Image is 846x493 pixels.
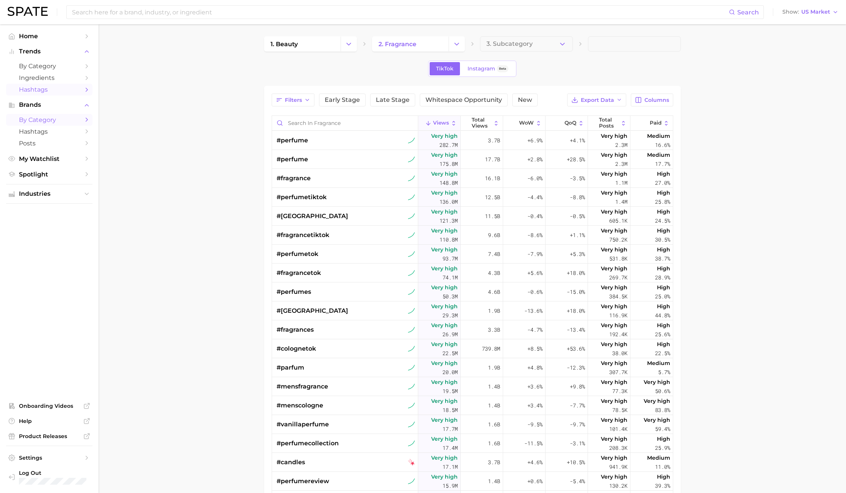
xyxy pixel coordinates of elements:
span: Very high [601,264,627,273]
button: #candlestiktok falling starVery high17.1m3.7b+4.6%+10.5%Very high941.9kMedium11.0% [272,453,673,472]
span: 17.4m [443,443,458,452]
span: Very high [601,302,627,311]
span: Very high [431,453,458,462]
span: 4.3b [488,268,500,278]
input: Search in fragrance [272,116,418,130]
button: QoQ [546,116,588,131]
span: -7.7% [570,401,585,410]
span: 38.7% [655,254,670,263]
button: #fragrancetoktiktok sustained riserVery high74.1m4.3b+5.6%+18.0%Very high269.7kHigh28.9% [272,264,673,282]
img: tiktok sustained riser [408,345,415,352]
span: #fragrances [277,325,314,334]
span: 93.7m [443,254,458,263]
input: Search here for a brand, industry, or ingredient [71,6,729,19]
img: tiktok sustained riser [408,232,415,239]
span: Very high [431,264,458,273]
span: -9.5% [527,420,543,429]
span: 3. Subcategory [486,41,533,47]
span: 101.4k [609,424,627,434]
button: Views [418,116,461,131]
span: 74.1m [443,273,458,282]
span: 77.3k [612,387,627,396]
span: 25.8% [655,197,670,206]
span: 83.8% [655,406,670,415]
img: tiktok sustained riser [408,175,415,182]
span: Show [782,10,799,14]
span: Settings [19,454,80,461]
span: Very high [601,226,627,235]
span: -3.1% [570,439,585,448]
button: Brands [6,99,92,111]
span: #perfume⁠ [277,136,308,145]
span: -11.5% [524,439,543,448]
span: 5.7% [658,368,670,377]
span: Very high [431,359,458,368]
span: 17.7b [485,155,500,164]
img: tiktok sustained riser [408,251,415,257]
span: 1.6b [488,439,500,448]
span: Very high [431,169,458,178]
span: 4.6b [488,287,500,296]
button: #menscolognetiktok sustained riserVery high18.5m1.4b+3.4%-7.7%Very high78.5kVery high83.8% [272,396,673,415]
span: 16.6% [655,140,670,150]
button: #fragrancetiktok sustained riserVery high148.8m16.1b-6.0%-3.5%Very high1.1mHigh27.0% [272,169,673,188]
a: Home [6,30,92,42]
span: Beta [499,66,506,72]
span: +3.4% [527,401,543,410]
img: tiktok sustained riser [408,440,415,447]
span: Very high [601,472,627,481]
span: 78.5k [612,406,627,415]
span: 739.8m [482,344,500,353]
span: 2. fragrance [378,41,416,48]
span: 30.5% [655,235,670,244]
span: 1.4b [488,477,500,486]
span: 44.8% [655,311,670,320]
span: Views [433,120,449,126]
span: QoQ [565,120,576,126]
span: Hashtags [19,86,80,93]
span: 136.0m [439,197,458,206]
button: #perfume⁠tiktok sustained riserVery high282.7m3.7b+6.9%+4.1%Very high2.3mMedium16.6% [272,131,673,150]
span: -4.4% [527,193,543,202]
span: Very high [431,378,458,387]
a: Settings [6,452,92,463]
span: High [657,188,670,197]
span: 208.3k [609,443,627,452]
button: #fragrancestiktok sustained riserVery high26.9m3.3b-4.7%-13.4%Very high192.4kHigh25.6% [272,320,673,339]
span: #fragrance [277,174,311,183]
span: -9.7% [570,420,585,429]
span: +53.6% [567,344,585,353]
span: Medium [647,359,670,368]
img: tiktok sustained riser [408,137,415,144]
span: Spotlight [19,171,80,178]
span: Posts [19,140,80,147]
button: #[GEOGRAPHIC_DATA]tiktok sustained riserVery high29.3m1.9b-13.6%+18.0%Very high116.9kHigh44.8% [272,301,673,320]
span: High [657,226,670,235]
button: Export Data [567,94,626,106]
span: 175.8m [439,159,458,168]
span: Very high [601,378,627,387]
span: +4.1% [570,136,585,145]
span: +0.6% [527,477,543,486]
span: Very high [431,226,458,235]
span: Columns [644,97,669,103]
a: by Category [6,60,92,72]
span: Very high [431,472,458,481]
span: 19.5m [443,387,458,396]
img: tiktok falling star [408,459,415,466]
span: #[GEOGRAPHIC_DATA] [277,212,348,221]
a: Product Releases [6,431,92,442]
span: -8.6% [527,231,543,240]
span: -4.7% [527,325,543,334]
span: Very high [431,283,458,292]
span: 282.7m [439,140,458,150]
img: tiktok sustained riser [408,383,415,390]
a: Onboarding Videos [6,400,92,412]
span: 28.9% [655,273,670,282]
span: High [657,434,670,443]
button: Total Views [461,116,503,131]
span: Very high [431,321,458,330]
span: High [657,302,670,311]
button: Total Posts [588,116,630,131]
span: #vanillaperfume [277,420,329,429]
